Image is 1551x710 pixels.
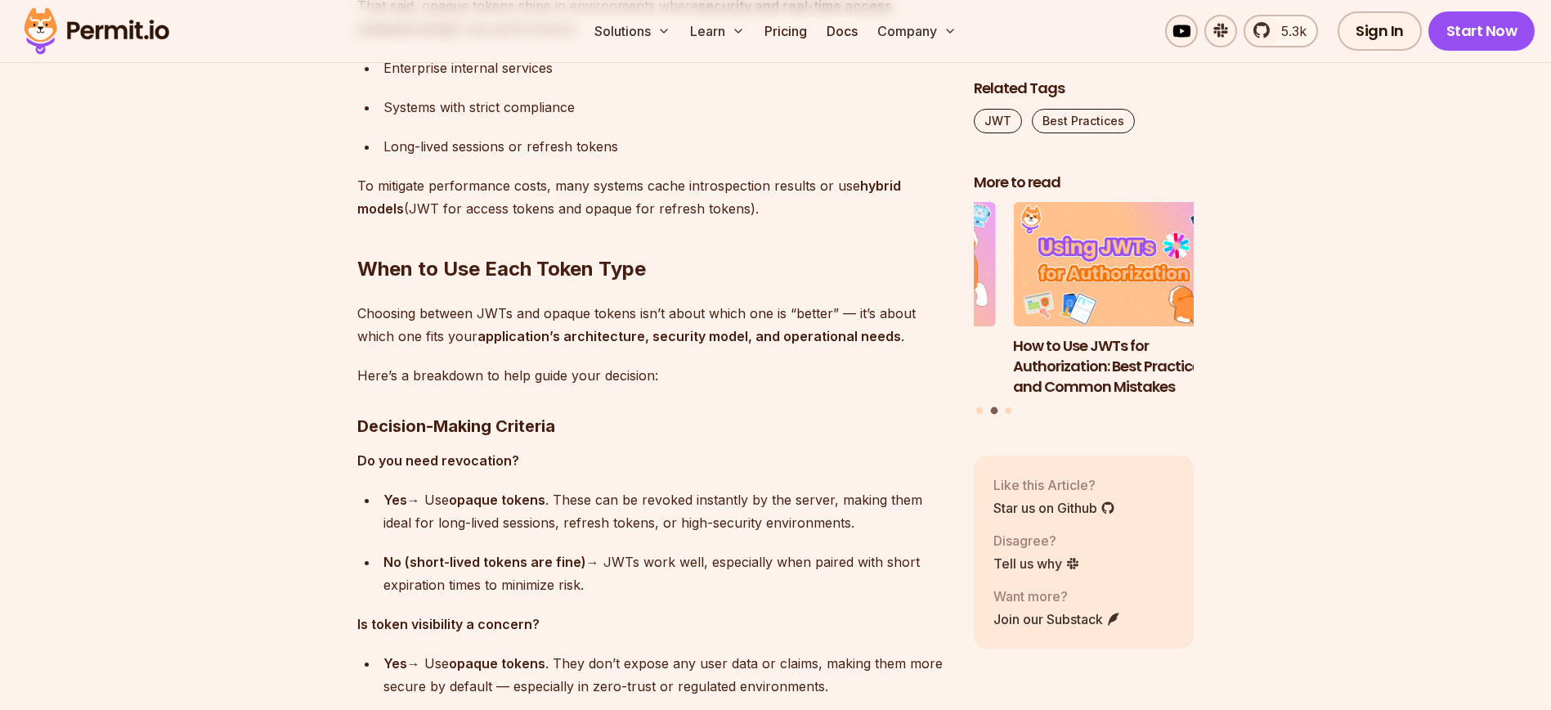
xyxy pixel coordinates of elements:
button: Company [871,15,963,47]
a: Docs [820,15,864,47]
a: Pricing [758,15,814,47]
a: Join our Substack [993,609,1121,629]
strong: opaque tokens [449,492,545,508]
a: Tell us why [993,554,1080,573]
h2: Related Tags [974,79,1195,99]
img: How to Use JWTs for Authorization: Best Practices and Common Mistakes [1013,203,1234,327]
h3: How to Use JWTs for Authorization: Best Practices and Common Mistakes [1013,336,1234,397]
p: Disagree? [993,531,1080,550]
li: 2 of 3 [1013,203,1234,398]
a: Start Now [1428,11,1535,51]
strong: opaque tokens [449,655,545,672]
strong: Yes [383,655,407,672]
div: Posts [974,203,1195,417]
h3: Why JWTs Can’t Handle AI Agent Access [775,336,996,377]
p: Choosing between JWTs and opaque tokens isn’t about which one is “better” — it’s about which one ... [357,302,948,348]
a: 5.3k [1244,15,1318,47]
li: 1 of 3 [775,203,996,398]
a: JWT [974,109,1022,133]
div: Enterprise internal services [383,56,948,79]
strong: Yes [383,492,407,508]
div: → Use . They don’t expose any user data or claims, making them more secure by default — especiall... [383,652,948,698]
div: Long-lived sessions or refresh tokens [383,135,948,158]
div: → Use . These can be revoked instantly by the server, making them ideal for long-lived sessions, ... [383,488,948,534]
a: How to Use JWTs for Authorization: Best Practices and Common MistakesHow to Use JWTs for Authoriz... [1013,203,1234,398]
strong: Is token visibility a concern? [357,616,540,632]
h2: When to Use Each Token Type [357,191,948,282]
span: 5.3k [1271,21,1307,41]
button: Go to slide 1 [976,407,983,414]
a: Sign In [1338,11,1422,51]
p: To mitigate performance costs, many systems cache introspection results or use (JWT for access to... [357,174,948,220]
button: Solutions [588,15,677,47]
button: Go to slide 3 [1005,407,1011,414]
strong: No (short-lived tokens are fine) [383,554,586,570]
div: Systems with strict compliance [383,96,948,119]
a: Star us on Github [993,498,1115,518]
p: Want more? [993,586,1121,606]
strong: Do you need revocation? [357,452,519,469]
strong: Decision-Making Criteria [357,416,555,436]
button: Learn [684,15,751,47]
a: Best Practices [1032,109,1135,133]
strong: application’s architecture, security model, and operational needs [477,328,901,344]
p: Like this Article? [993,475,1115,495]
button: Go to slide 2 [990,407,997,415]
div: → JWTs work well, especially when paired with short expiration times to minimize risk. [383,550,948,596]
img: Permit logo [16,3,177,59]
p: Here’s a breakdown to help guide your decision: [357,364,948,387]
h2: More to read [974,173,1195,193]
